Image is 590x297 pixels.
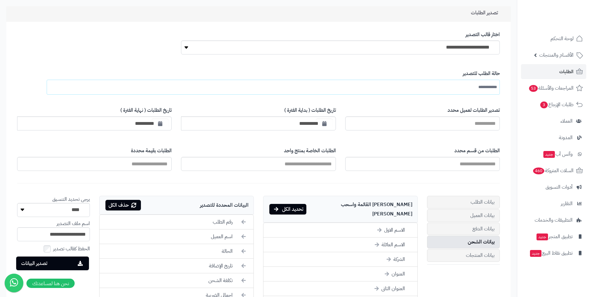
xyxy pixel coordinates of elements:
span: جديد [530,250,541,257]
div: البيانات المحددة للتصدير [99,196,254,214]
li: العنوان [263,267,417,281]
span: جديد [543,151,555,158]
li: يرجى تحديد التنسيق [17,196,90,217]
a: بيانات الشحن [427,236,500,248]
a: بيانات الدفع [427,223,500,235]
div: حذف الكل [105,200,141,210]
a: السلات المتروكة460 [521,163,586,178]
a: بيانات الطلب [427,196,500,209]
span: 53 [529,85,538,92]
span: الطلبات [559,67,574,76]
label: تصدير الطلبات لعميل محدد [345,107,500,114]
a: لوحة التحكم [521,31,586,46]
li: تكلفة الشحن [100,273,253,288]
label: اختار قالب التصدير [181,31,500,38]
li: اسم ملف التصدير [17,220,90,241]
a: وآتس آبجديد [521,147,586,162]
span: 460 [533,167,544,174]
a: تطبيق نقاط البيعجديد [521,246,586,261]
a: تطبيق المتجرجديد [521,229,586,244]
a: الطلبات [521,64,586,79]
span: التطبيقات والخدمات [535,216,573,224]
span: السلات المتروكة [532,166,574,175]
label: الطلبات بقيمة محددة [17,147,172,154]
a: أدوات التسويق [521,180,586,195]
span: المراجعات والأسئلة [528,84,574,92]
span: 3 [540,101,548,108]
a: طلبات الإرجاع3 [521,97,586,112]
li: العنوان الثانى [263,281,417,296]
span: الأقسام والمنتجات [539,51,574,59]
div: [PERSON_NAME] القائمة واسحب [PERSON_NAME] [263,196,418,223]
li: الاسم العائلة [263,238,417,252]
span: المدونة [559,133,573,142]
h3: تصدير الطلبات [471,10,506,16]
label: حالة الطلب للتصدير [58,70,500,77]
a: بيانات العميل [427,209,500,222]
li: الاسم الاول [263,223,417,238]
a: العملاء [521,114,586,129]
a: التطبيقات والخدمات [521,213,586,228]
li: اسم العميل [100,229,253,244]
li: رقم الطلب [100,215,253,229]
span: تطبيق نقاط البيع [529,249,573,257]
span: تطبيق المتجر [536,232,573,241]
span: طلبات الإرجاع [540,100,574,109]
a: المراجعات والأسئلة53 [521,81,586,96]
a: بيانات المنتجات [427,249,500,262]
li: الشركة [263,252,417,267]
a: المدونة [521,130,586,145]
label: تاريخ الطلبات ( بداية الفترة ) [181,107,336,114]
label: الطلبات من قسم محدد [345,147,500,154]
div: تحديد الكل [269,204,306,214]
span: لوحة التحكم [551,34,574,43]
span: التقارير [561,199,573,208]
span: وآتس آب [543,150,573,158]
span: جديد [537,233,548,240]
li: الحالة [100,244,253,259]
li: تاريخ الإضافة [100,259,253,273]
li: الحفظ كقالب تصدير [17,244,90,253]
a: التقارير [521,196,586,211]
span: العملاء [560,117,573,125]
span: أدوات التسويق [546,183,573,191]
label: الطلبات الخاصة بمنتج واحد [181,147,336,154]
label: تاريخ الطلبات ( نهاية الفترة ) [17,107,172,114]
button: تصدير البيانات [16,257,89,270]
